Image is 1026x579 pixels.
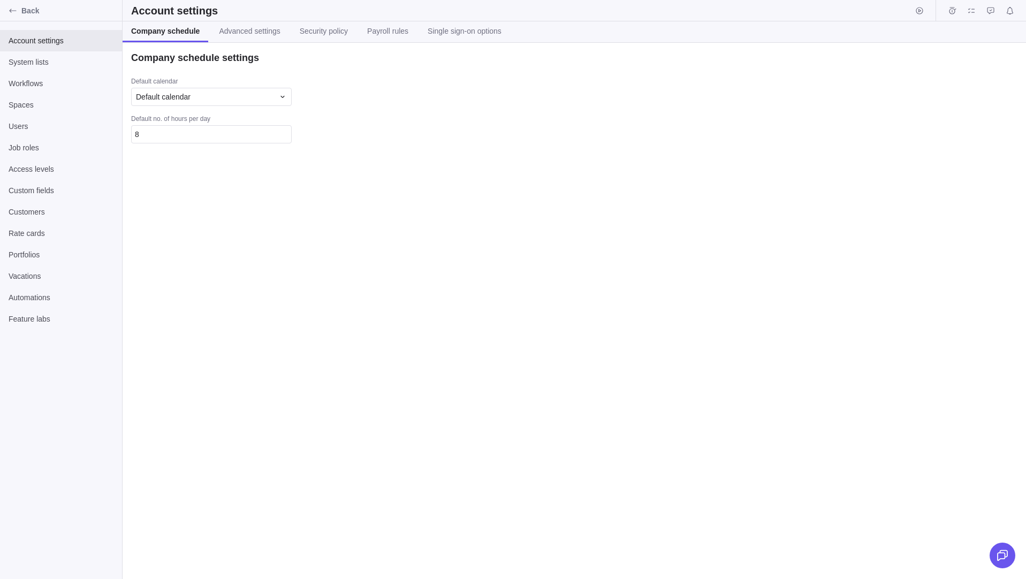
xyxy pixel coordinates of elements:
span: Notifications [1002,3,1017,18]
span: Security policy [300,26,348,36]
h2: Account settings [131,3,218,18]
a: My assignments [964,8,979,17]
a: Notifications [1002,8,1017,17]
span: Default calendar [136,92,191,102]
a: Approval requests [983,8,998,17]
span: System lists [9,57,113,67]
span: Portfolios [9,249,113,260]
div: Default no. of hours per day [131,115,292,125]
div: Default calendar [131,77,506,88]
a: Advanced settings [210,21,288,42]
span: Start timer [912,3,927,18]
span: Users [9,121,113,132]
h3: Company schedule settings [131,51,259,64]
span: Vacations [9,271,113,281]
span: Time logs [945,3,960,18]
span: Approval requests [983,3,998,18]
span: Customers [9,207,113,217]
span: Payroll rules [367,26,408,36]
span: Workflows [9,78,113,89]
span: Rate cards [9,228,113,239]
span: My assignments [964,3,979,18]
span: Account settings [9,35,113,46]
a: Company schedule [123,21,208,42]
a: Security policy [291,21,356,42]
span: Job roles [9,142,113,153]
a: Payroll rules [359,21,417,42]
a: Time logs [945,8,960,17]
span: Access levels [9,164,113,174]
span: Spaces [9,100,113,110]
span: Company schedule [131,26,200,36]
span: Feature labs [9,314,113,324]
span: Single sign-on options [428,26,501,36]
span: Advanced settings [219,26,280,36]
a: Single sign-on options [419,21,510,42]
span: Automations [9,292,113,303]
span: Custom fields [9,185,113,196]
span: Back [21,5,118,16]
input: Default no. of hours per day [131,125,292,143]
